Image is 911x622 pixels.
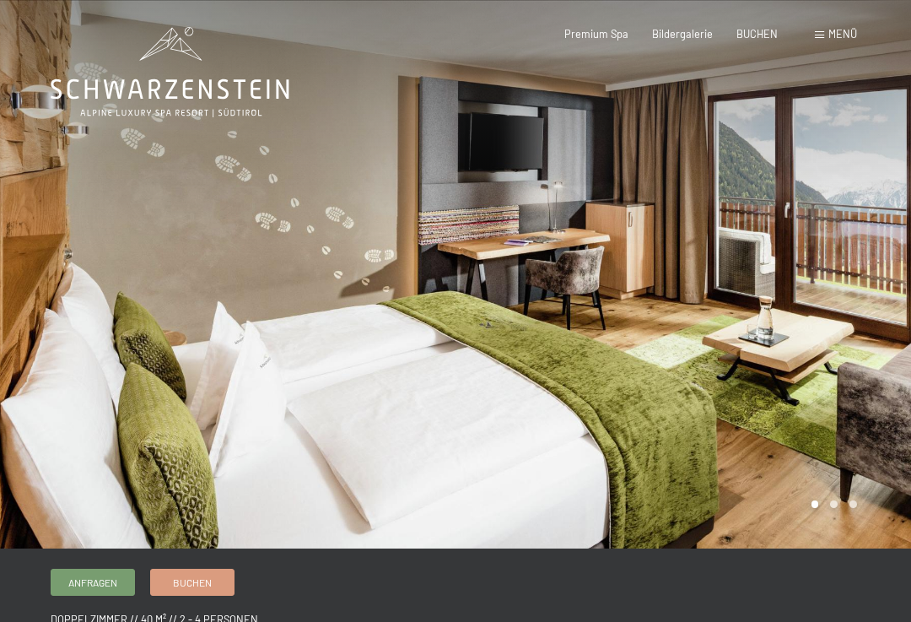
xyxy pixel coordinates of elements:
a: Bildergalerie [652,27,713,41]
span: Menü [828,27,857,41]
a: Premium Spa [564,27,628,41]
span: Anfragen [68,576,117,590]
span: Buchen [173,576,212,590]
a: BUCHEN [736,27,778,41]
a: Buchen [151,570,234,595]
a: Anfragen [51,570,134,595]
